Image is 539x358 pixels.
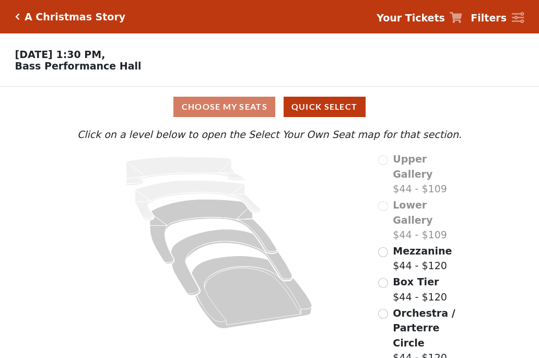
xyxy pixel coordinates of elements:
button: Quick Select [284,97,366,117]
a: Filters [471,10,524,26]
label: $44 - $109 [393,152,464,197]
label: $44 - $109 [393,198,464,242]
a: Your Tickets [377,10,462,26]
label: $44 - $120 [393,244,452,273]
span: Orchestra / Parterre Circle [393,307,455,349]
path: Lower Gallery - Seats Available: 0 [135,180,261,220]
label: $44 - $120 [393,274,447,304]
strong: Your Tickets [377,12,445,24]
path: Upper Gallery - Seats Available: 0 [126,157,245,186]
span: Lower Gallery [393,199,432,226]
strong: Filters [471,12,507,24]
span: Upper Gallery [393,153,432,180]
span: Box Tier [393,276,439,287]
span: Mezzanine [393,245,452,257]
a: Click here to go back to filters [15,13,20,20]
path: Orchestra / Parterre Circle - Seats Available: 161 [192,256,312,329]
h5: A Christmas Story [25,11,125,23]
p: Click on a level below to open the Select Your Own Seat map for that section. [75,127,464,142]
